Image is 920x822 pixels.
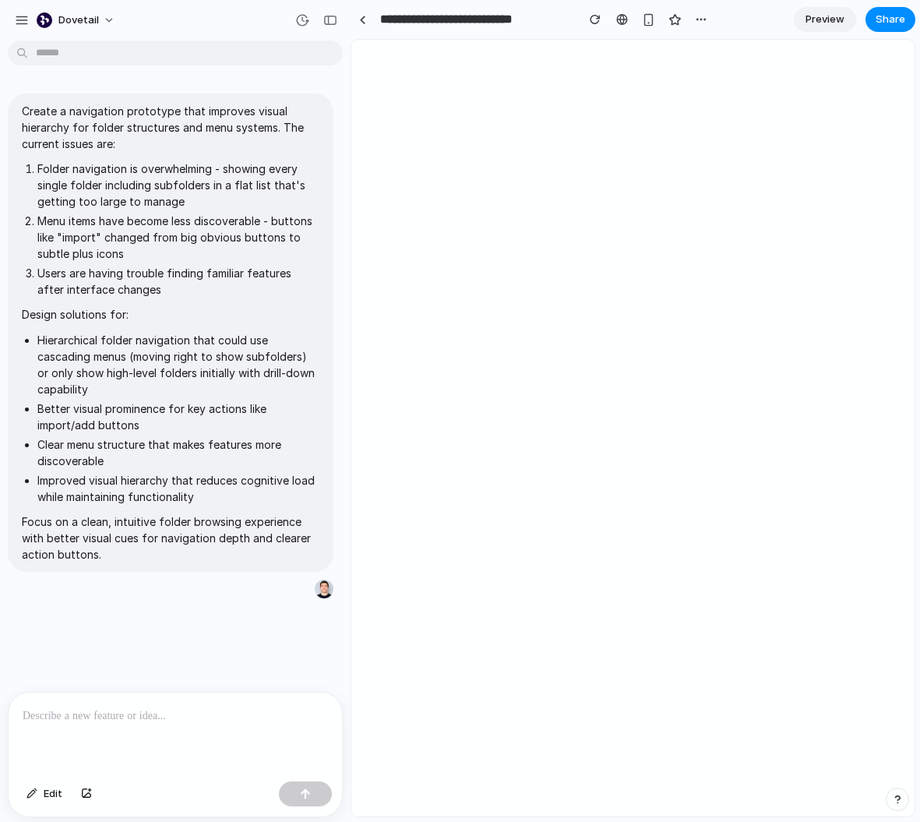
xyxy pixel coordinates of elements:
[22,513,319,563] p: Focus on a clean, intuitive folder browsing experience with better visual cues for navigation dep...
[22,306,319,323] p: Design solutions for:
[22,103,319,152] p: Create a navigation prototype that improves visual hierarchy for folder structures and menu syste...
[37,332,319,397] li: Hierarchical folder navigation that could use cascading menus (moving right to show subfolders) o...
[37,265,319,298] li: Users are having trouble finding familiar features after interface changes
[44,786,62,802] span: Edit
[58,12,99,28] span: dovetail
[794,7,856,32] a: Preview
[37,472,319,505] li: Improved visual hierarchy that reduces cognitive load while maintaining functionality
[37,400,319,433] li: Better visual prominence for key actions like import/add buttons
[37,213,319,262] li: Menu items have become less discoverable - buttons like "import" changed from big obvious buttons...
[876,12,905,27] span: Share
[19,781,70,806] button: Edit
[30,8,123,33] button: dovetail
[865,7,915,32] button: Share
[805,12,844,27] span: Preview
[37,161,319,210] li: Folder navigation is overwhelming - showing every single folder including subfolders in a flat li...
[37,436,319,469] li: Clear menu structure that makes features more discoverable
